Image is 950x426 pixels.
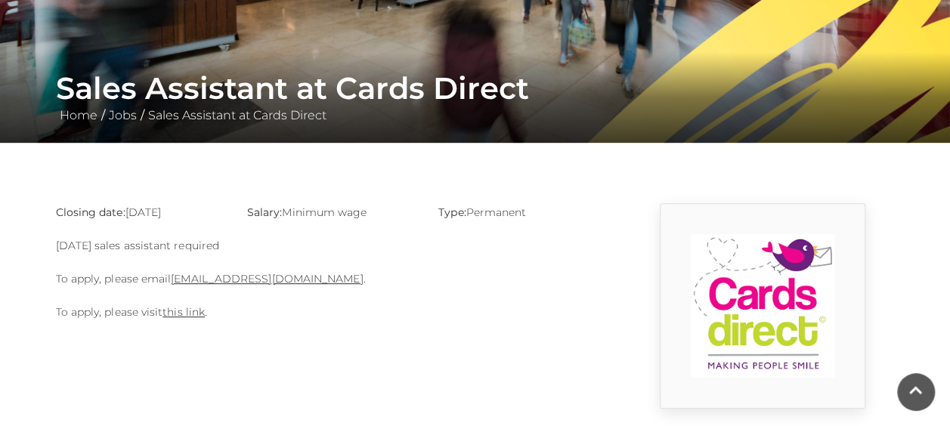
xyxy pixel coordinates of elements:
[56,70,895,106] h1: Sales Assistant at Cards Direct
[45,70,906,125] div: / /
[56,236,608,255] p: [DATE] sales assistant required
[56,203,224,221] p: [DATE]
[247,205,283,219] strong: Salary:
[56,270,608,288] p: To apply, please email .
[162,305,205,319] a: this link
[247,203,416,221] p: Minimum wage
[438,205,466,219] strong: Type:
[105,108,141,122] a: Jobs
[144,108,330,122] a: Sales Assistant at Cards Direct
[171,272,363,286] a: [EMAIL_ADDRESS][DOMAIN_NAME]
[56,108,101,122] a: Home
[56,303,608,321] p: To apply, please visit .
[438,203,607,221] p: Permanent
[56,205,125,219] strong: Closing date:
[691,234,834,378] img: 9_1554819914_l1cI.png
